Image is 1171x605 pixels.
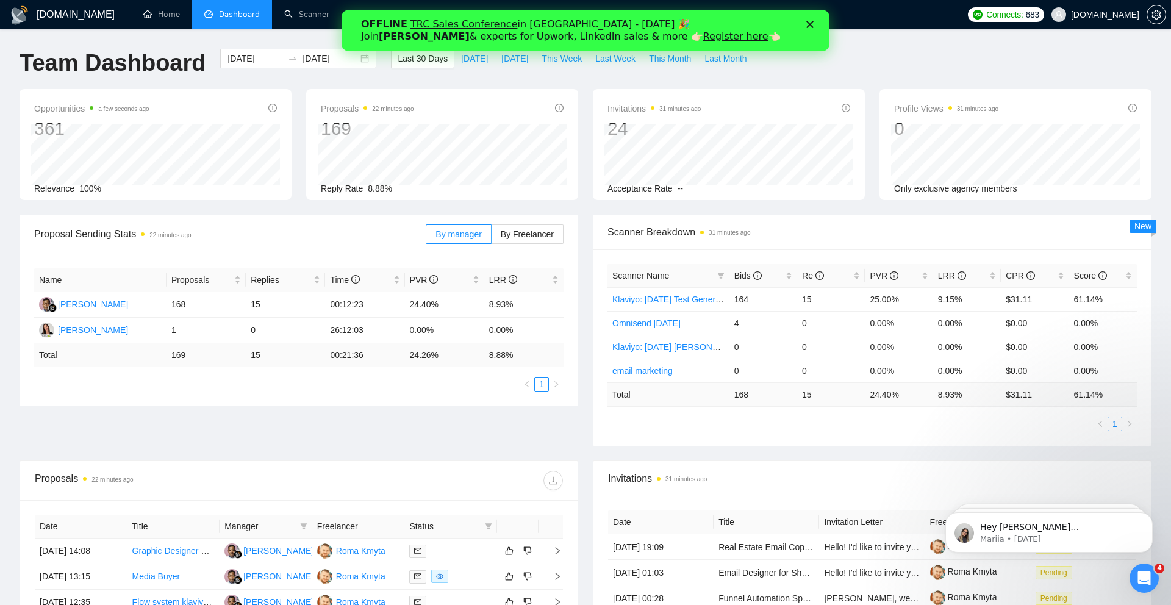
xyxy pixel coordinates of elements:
span: By Freelancer [501,229,554,239]
img: c1km2TcRbfJUqSA-fNShcG6Kogt-dybtkgCFLxOk3z0t6CFVW6dx0e2bwL9SyrJuNV [930,565,945,580]
a: Roma Kmyta [930,592,997,602]
time: 31 minutes ago [957,106,998,112]
td: 00:12:23 [325,292,404,318]
div: Roma Kmyta [336,544,385,557]
span: info-circle [753,271,762,280]
td: 0.00% [865,359,933,382]
td: 0.00% [865,311,933,335]
span: This Month [649,52,691,65]
td: [DATE] 13:15 [35,564,127,590]
p: Message from Mariia, sent 4w ago [53,47,210,58]
span: filter [300,523,307,530]
td: 15 [246,292,325,318]
span: mail [414,573,421,580]
td: 1 [167,318,246,343]
span: Re [802,271,824,281]
span: info-circle [1098,271,1107,280]
span: filter [482,517,495,535]
td: Media Buyer [127,564,220,590]
span: Scanner Breakdown [607,224,1137,240]
span: info-circle [842,104,850,112]
span: swap-right [288,54,298,63]
button: left [1093,417,1108,431]
td: 24.40 % [865,382,933,406]
th: Date [608,510,714,534]
a: AM[PERSON_NAME] [224,571,313,581]
span: info-circle [890,271,898,280]
span: dislike [523,546,532,556]
td: 0.00% [933,311,1001,335]
a: Klaviyo: [DATE] Test General Cover [612,295,747,304]
a: NS[PERSON_NAME] [39,324,128,334]
span: left [523,381,531,388]
th: Title [714,510,819,534]
span: Time [330,275,359,285]
div: [PERSON_NAME] [58,298,128,311]
th: Date [35,515,127,539]
span: mail [414,547,421,554]
span: Status [409,520,480,533]
button: dislike [520,569,535,584]
span: dislike [523,571,532,581]
iframe: Intercom live chat [1130,564,1159,593]
a: Real Estate Email Copywriting | Hustlers Only [718,542,892,552]
td: 61.14 % [1069,382,1137,406]
td: 0.00% [1069,311,1137,335]
span: like [505,571,514,581]
td: 15 [797,287,865,311]
td: 0 [246,318,325,343]
button: Last Week [589,49,642,68]
th: Invitation Letter [819,510,925,534]
td: 26:12:03 [325,318,404,343]
td: 0 [797,359,865,382]
span: like [505,546,514,556]
span: info-circle [1026,271,1035,280]
td: $0.00 [1001,311,1069,335]
span: left [1097,420,1104,428]
td: 168 [167,292,246,318]
span: filter [485,523,492,530]
button: Last 30 Days [391,49,454,68]
span: right [1126,420,1133,428]
img: upwork-logo.png [973,10,983,20]
span: info-circle [958,271,966,280]
a: homeHome [143,9,180,20]
td: 0 [797,311,865,335]
img: AM [39,297,54,312]
span: filter [298,517,310,535]
span: PVR [410,275,439,285]
span: Proposals [171,273,232,287]
img: NS [39,323,54,338]
span: Manager [224,520,295,533]
th: Freelancer [925,510,1031,534]
time: a few seconds ago [98,106,149,112]
span: info-circle [555,104,564,112]
span: Pending [1036,566,1072,579]
iframe: Intercom notifications message [927,487,1171,572]
td: Graphic Designer Needed for Email Marketing and Social Media Projects [127,539,220,564]
img: AM [224,543,240,559]
td: 9.15% [933,287,1001,311]
time: 22 minutes ago [372,106,414,112]
img: AM [224,569,240,584]
a: Graphic Designer Needed for Email Marketing and Social Media Projects [132,546,408,556]
span: Hey [PERSON_NAME][EMAIL_ADDRESS][DOMAIN_NAME], Looks like your Upwork agency IMPRO Email agency r... [53,35,205,227]
td: $31.11 [1001,287,1069,311]
td: $0.00 [1001,359,1069,382]
span: Proposal Sending Stats [34,226,426,242]
img: gigradar-bm.png [234,576,242,584]
td: 8.88 % [484,343,564,367]
div: 0 [894,117,998,140]
button: right [1122,417,1137,431]
td: 169 [167,343,246,367]
button: download [543,471,563,490]
a: AM[PERSON_NAME] [224,545,313,555]
td: 61.14% [1069,287,1137,311]
div: 169 [321,117,414,140]
td: 0 [729,359,797,382]
li: Next Page [1122,417,1137,431]
div: 24 [607,117,701,140]
span: Replies [251,273,311,287]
